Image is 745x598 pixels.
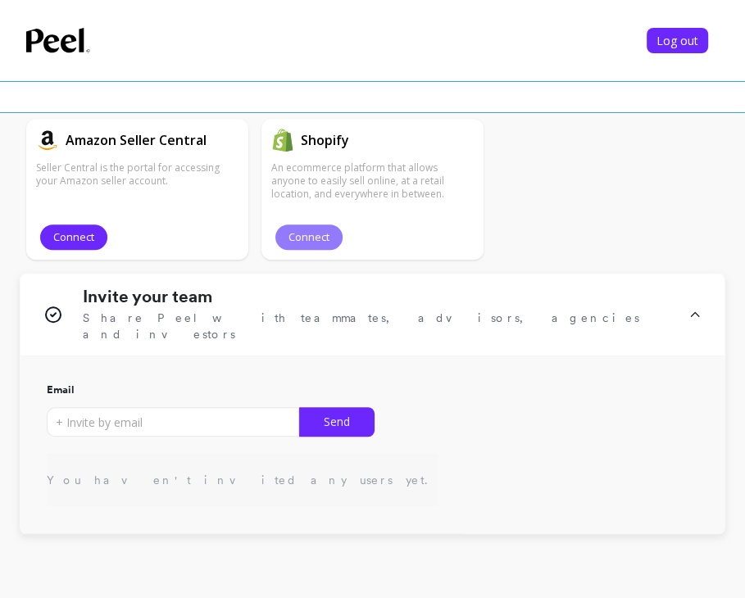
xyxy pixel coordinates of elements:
[53,229,94,245] span: Connect
[288,229,329,245] span: Connect
[36,129,59,152] img: api.amazon.svg
[647,28,708,53] button: Log out
[324,414,350,430] span: Send
[271,129,294,152] img: api.shopify.svg
[66,130,207,150] h1: Amazon Seller Central
[47,453,438,507] div: You haven't invited any users yet.
[47,407,299,437] input: + Invite by email
[83,287,212,306] h1: Invite your team
[83,310,669,342] span: Share Peel with teammates, advisors, agencies and investors
[301,130,349,150] h1: Shopify
[275,224,343,250] button: Connect
[656,33,698,48] span: Log out
[40,224,107,250] button: Connect
[299,407,375,437] button: Send
[271,161,474,201] p: An ecommerce platform that allows anyone to easily sell online, at a retail location, and everywh...
[36,161,238,188] p: Seller Central is the portal for accessing your Amazon seller account.
[47,383,75,397] span: Email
